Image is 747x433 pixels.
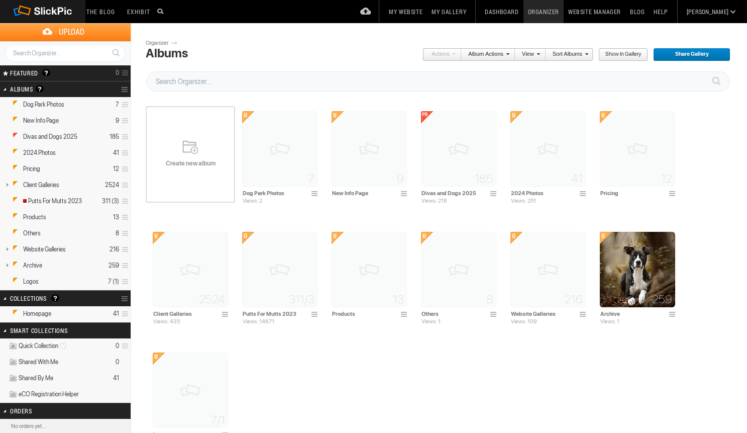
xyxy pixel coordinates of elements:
[9,213,22,222] ins: Unlisted Album
[19,390,79,398] span: eCO Registration Helper
[421,198,447,204] span: Views: 218
[11,423,46,429] b: No orders yet...
[1,133,11,140] a: Expand
[9,358,18,367] img: ico_album_coll.png
[1,101,11,108] a: Expand
[242,111,317,187] img: pix.gif
[146,71,730,92] input: Search Organizer...
[9,149,22,157] ins: Unlisted Album
[153,318,180,325] span: Views: 435
[600,318,619,325] span: Views: 1
[10,291,94,306] h2: Collections
[515,48,540,61] a: View
[397,175,404,183] span: 9
[5,45,126,62] input: Search Organizer...
[565,295,583,303] span: 216
[421,111,496,187] img: pix.gif
[393,295,404,303] span: 13
[422,48,456,61] a: Actions
[153,232,228,307] img: pix.gif
[511,318,537,325] span: Views: 109
[600,189,666,198] input: Pricing
[9,342,18,351] img: ico_album_quick.png
[9,117,22,125] ins: Unlisted Album
[9,245,22,254] ins: Unlisted Album
[153,353,228,428] img: pix.gif
[242,232,317,307] img: pix.gif
[199,295,225,303] span: 2524
[332,189,398,198] input: New Info Page
[23,181,59,189] span: Client Galleries
[146,46,188,60] div: Albums
[9,229,22,238] ins: Unlisted Album
[9,262,22,270] ins: Unlisted Album
[653,48,723,61] span: Share Gallery
[1,117,11,124] a: Expand
[1,149,11,156] a: Expand
[1,229,11,237] a: Expand
[106,44,125,61] a: Search
[600,232,675,307] img: Mako4873-2_5x7.webp
[486,295,493,303] span: 8
[9,374,18,383] img: ico_album_coll.png
[510,309,577,318] input: Website Galleries
[7,69,38,77] span: FEATURED
[242,309,308,318] input: Putts For Mutts 2023
[23,117,59,125] span: New Info Page
[156,5,168,17] input: Search photos on SlickPic...
[242,189,308,198] input: Dog Park Photos
[121,292,131,306] a: Collection Options
[9,390,18,399] img: ico_album_coll.png
[9,101,22,109] ins: Unlisted Album
[598,48,648,61] a: Show in Gallery
[1,197,11,205] a: Expand
[9,165,22,174] ins: Unlisted Album
[146,159,235,167] span: Create new album
[23,133,77,141] span: Divas and Dogs 2025
[1,278,11,285] a: Expand
[9,278,22,286] ins: Unlisted Album
[23,262,42,270] span: Archive
[510,232,586,307] img: pix.gif
[571,175,583,183] span: 41
[22,197,82,205] span: Putts For Mutts 2023
[23,310,51,318] span: Homepage
[598,48,641,61] span: Show in Gallery
[23,245,66,253] span: Website Galleries
[23,213,46,221] span: Products
[289,295,314,303] span: 311/3
[308,175,314,183] span: 7
[1,213,11,221] a: Expand
[9,133,22,141] ins: Private Album
[1,165,11,172] a: Expand
[461,48,509,61] a: Album Actions
[421,232,496,307] img: pix.gif
[1,310,11,317] a: Expand
[243,198,262,204] span: Views: 2
[23,149,56,157] span: 2024 Photos
[9,181,22,190] ins: Unlisted Album
[511,198,536,204] span: Views: 251
[661,175,672,183] span: 12
[10,403,94,418] h2: Orders
[10,81,94,97] h2: Albums
[546,48,588,61] a: Sort Albums
[652,295,672,303] span: 259
[9,310,22,318] ins: Unlisted Collection
[23,165,40,173] span: Pricing
[421,189,487,198] input: Divas and Dogs 2025
[23,229,41,237] span: Others
[19,374,53,382] span: Shared By Me
[23,101,64,109] span: Dog Park Photos
[421,318,441,325] span: Views: 1
[332,309,398,318] input: Products
[210,416,225,424] span: 7/1
[10,323,94,338] h2: Smart Collections
[9,197,22,206] ins: Unlisted Album
[475,175,493,183] span: 185
[600,309,666,318] input: Archive
[153,309,219,318] input: Client Galleries
[600,111,675,187] img: pix.gif
[12,23,131,41] span: Upload
[332,232,407,307] img: pix.gif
